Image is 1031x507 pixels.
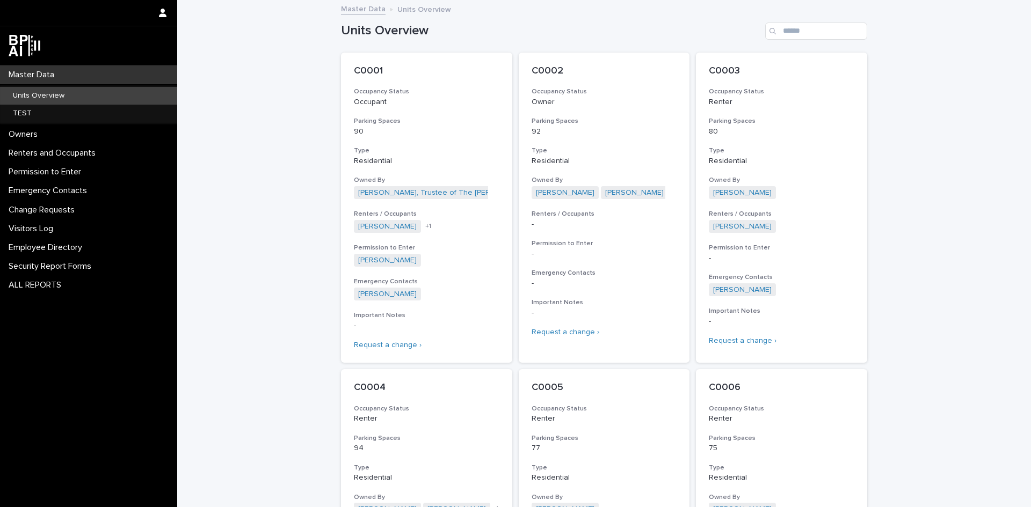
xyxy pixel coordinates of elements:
[709,473,854,482] p: Residential
[709,337,776,344] a: Request a change ›
[709,176,854,185] h3: Owned By
[713,285,772,295] a: [PERSON_NAME]
[532,298,677,307] h3: Important Notes
[709,317,854,326] p: -
[709,146,854,155] h3: Type
[532,279,677,288] p: -
[354,311,499,320] h3: Important Notes
[709,244,854,252] h3: Permission to Enter
[532,210,677,218] h3: Renters / Occupants
[9,35,40,56] img: dwgmcNfxSF6WIOOXiGgu
[532,328,599,336] a: Request a change ›
[709,444,854,453] p: 75
[709,405,854,413] h3: Occupancy Status
[425,223,431,230] span: + 1
[532,434,677,443] h3: Parking Spaces
[532,157,677,166] p: Residential
[4,224,62,234] p: Visitors Log
[358,188,638,197] a: [PERSON_NAME], Trustee of The [PERSON_NAME] Revocable Trust dated [DATE]
[765,23,867,40] input: Search
[713,222,772,231] a: [PERSON_NAME]
[4,148,104,158] p: Renters and Occupants
[532,414,677,423] p: Renter
[605,188,664,197] a: [PERSON_NAME]
[532,493,677,502] h3: Owned By
[519,53,690,363] a: C0002Occupancy StatusOwnerParking Spaces92TypeResidentialOwned By[PERSON_NAME] [PERSON_NAME] Rent...
[354,244,499,252] h3: Permission to Enter
[4,261,100,271] p: Security Report Forms
[536,188,594,197] a: [PERSON_NAME]
[709,210,854,218] h3: Renters / Occupants
[532,249,677,259] p: -
[532,405,677,413] h3: Occupancy Status
[4,243,91,253] p: Employee Directory
[354,341,422,349] a: Request a change ›
[358,256,417,265] a: [PERSON_NAME]
[532,117,677,126] h3: Parking Spaces
[354,65,499,77] p: C0001
[354,405,499,413] h3: Occupancy Status
[354,127,499,136] p: 90
[532,464,677,472] h3: Type
[696,53,867,363] a: C0003Occupancy StatusRenterParking Spaces80TypeResidentialOwned By[PERSON_NAME] Renters / Occupan...
[4,280,70,290] p: ALL REPORTS
[709,434,854,443] h3: Parking Spaces
[532,65,677,77] p: C0002
[354,414,499,423] p: Renter
[354,117,499,126] h3: Parking Spaces
[354,434,499,443] h3: Parking Spaces
[354,473,499,482] p: Residential
[354,87,499,96] h3: Occupancy Status
[532,473,677,482] p: Residential
[4,186,96,196] p: Emergency Contacts
[532,444,677,453] p: 77
[4,70,63,80] p: Master Data
[397,3,451,14] p: Units Overview
[709,127,854,136] p: 80
[532,127,677,136] p: 92
[709,493,854,502] h3: Owned By
[354,277,499,286] h3: Emergency Contacts
[358,222,417,231] a: [PERSON_NAME]
[4,129,46,139] p: Owners
[358,290,417,299] a: [PERSON_NAME]
[709,307,854,315] h3: Important Notes
[709,87,854,96] h3: Occupancy Status
[354,98,499,107] p: Occupant
[354,493,499,502] h3: Owned By
[709,98,854,107] p: Renter
[532,269,677,277] h3: Emergency Contacts
[4,109,40,118] p: TEST
[709,414,854,423] p: Renter
[709,273,854,282] h3: Emergency Contacts
[532,98,677,107] p: Owner
[341,23,761,39] h1: Units Overview
[532,239,677,248] h3: Permission to Enter
[341,2,386,14] a: Master Data
[354,464,499,472] h3: Type
[532,308,677,318] p: -
[532,176,677,185] h3: Owned By
[532,87,677,96] h3: Occupancy Status
[341,53,512,363] a: C0001Occupancy StatusOccupantParking Spaces90TypeResidentialOwned By[PERSON_NAME], Trustee of The...
[713,188,772,197] a: [PERSON_NAME]
[4,91,73,100] p: Units Overview
[709,382,854,394] p: C0006
[532,220,677,229] p: -
[354,210,499,218] h3: Renters / Occupants
[709,117,854,126] h3: Parking Spaces
[709,65,854,77] p: C0003
[354,146,499,155] h3: Type
[4,205,83,215] p: Change Requests
[709,464,854,472] h3: Type
[709,254,854,263] p: -
[354,444,499,453] p: 94
[532,382,677,394] p: C0005
[532,146,677,155] h3: Type
[354,176,499,185] h3: Owned By
[354,157,499,166] p: Residential
[4,167,90,177] p: Permission to Enter
[354,382,499,394] p: C0004
[354,321,499,330] p: -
